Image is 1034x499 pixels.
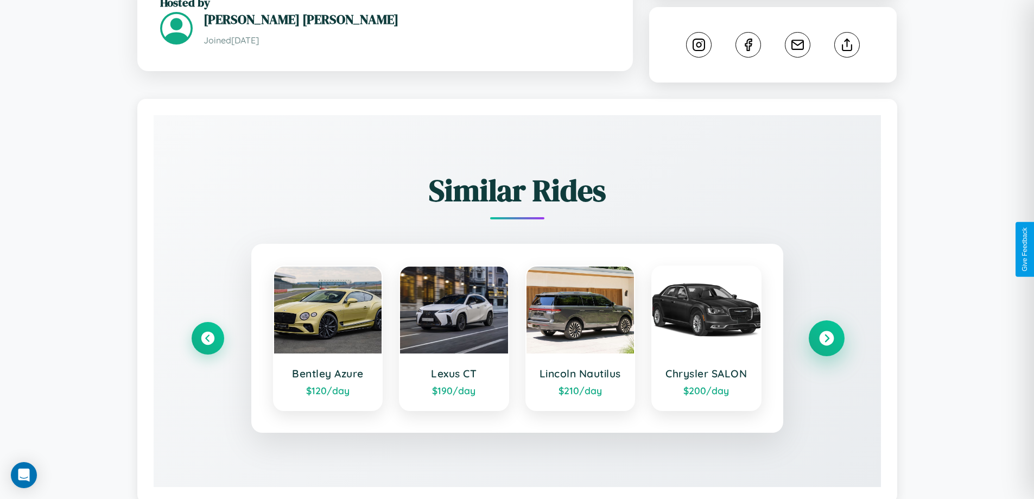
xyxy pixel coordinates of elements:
div: $ 120 /day [285,384,371,396]
a: Lexus CT$190/day [399,266,509,411]
h3: Lexus CT [411,367,497,380]
h2: Similar Rides [192,169,843,211]
h3: Bentley Azure [285,367,371,380]
p: Joined [DATE] [204,33,610,48]
a: Bentley Azure$120/day [273,266,383,411]
div: Open Intercom Messenger [11,462,37,488]
div: $ 200 /day [663,384,750,396]
a: Lincoln Nautilus$210/day [525,266,636,411]
h3: Lincoln Nautilus [537,367,624,380]
div: Give Feedback [1021,228,1029,271]
h3: Chrysler SALON [663,367,750,380]
div: $ 210 /day [537,384,624,396]
a: Chrysler SALON$200/day [651,266,762,411]
div: $ 190 /day [411,384,497,396]
h3: [PERSON_NAME] [PERSON_NAME] [204,10,610,28]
